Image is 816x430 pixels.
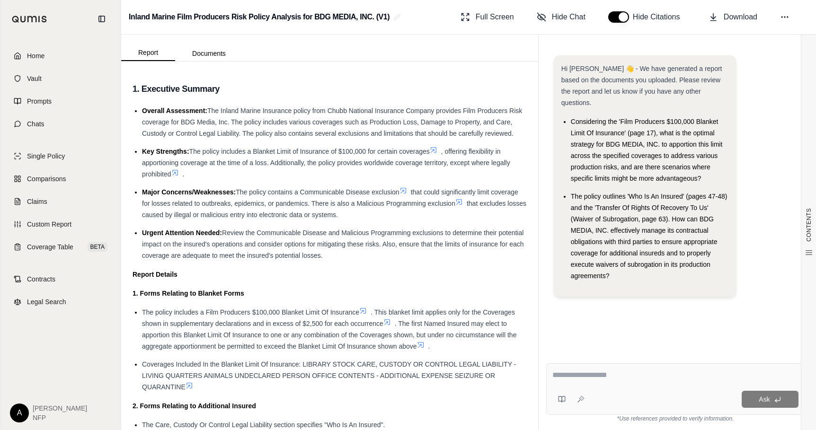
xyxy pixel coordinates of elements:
a: Claims [6,191,115,212]
span: Urgent Attention Needed: [142,229,222,237]
button: Ask [742,391,798,408]
span: Full Screen [476,11,514,23]
span: Vault [27,74,42,83]
span: Coverages Included In the Blanket Limit Of Insurance: LIBRARY STOCK CARE, CUSTODY OR CONTROL LEGA... [142,360,516,391]
span: Comparisons [27,174,66,184]
a: Coverage TableBETA [6,237,115,257]
span: The Care, Custody Or Control Legal Liability section specifies "Who Is An Insured". [142,421,385,429]
button: Download [705,8,761,26]
a: Prompts [6,91,115,112]
a: Single Policy [6,146,115,167]
span: The policy contains a Communicable Disease exclusion [236,188,399,196]
div: A [10,404,29,422]
span: The policy includes a Blanket Limit of Insurance of $100,000 for certain coverages [189,148,430,155]
span: Legal Search [27,297,66,307]
span: Hi [PERSON_NAME] 👋 - We have generated a report based on the documents you uploaded. Please revie... [561,65,722,106]
span: The Inland Marine Insurance policy from Chubb National Insurance Company provides Film Producers ... [142,107,522,137]
span: Prompts [27,97,52,106]
span: Coverage Table [27,242,73,252]
h3: 1. Executive Summary [133,80,527,97]
span: Chats [27,119,44,129]
span: Major Concerns/Weaknesses: [142,188,236,196]
span: Review the Communicable Disease and Malicious Programming exclusions to determine their potential... [142,229,524,259]
h2: Inland Marine Film Producers Risk Policy Analysis for BDG MEDIA, INC. (V1) [129,9,390,26]
span: The policy outlines 'Who Is An Insured' (pages 47-48) and the 'Transfer Of Rights Of Recovery To ... [571,193,727,280]
span: Claims [27,197,47,206]
a: Home [6,45,115,66]
strong: 2. Forms Relating to Additional Insured [133,402,256,410]
span: Single Policy [27,151,65,161]
a: Chats [6,114,115,134]
span: NFP [33,413,87,422]
span: Key Strengths: [142,148,189,155]
span: Considering the 'Film Producers $100,000 Blanket Limit Of Insurance' (page 17), what is the optim... [571,118,723,182]
span: Hide Citations [633,11,686,23]
span: [PERSON_NAME] [33,404,87,413]
span: Download [724,11,757,23]
span: . The first Named Insured may elect to apportion this Blanket Limit Of Insurance to one or any co... [142,320,516,350]
span: The policy includes a Film Producers $100,000 Blanket Limit Of Insurance [142,308,359,316]
img: Qumis Logo [12,16,47,23]
span: . [183,170,185,178]
span: , offering flexibility in apportioning coverage at the time of a loss. Additionally, the policy p... [142,148,510,178]
a: Legal Search [6,291,115,312]
button: Collapse sidebar [94,11,109,26]
span: . [428,342,430,350]
span: BETA [88,242,107,252]
span: Ask [759,395,770,403]
span: Hide Chat [552,11,585,23]
a: Comparisons [6,168,115,189]
button: Documents [175,46,243,61]
span: that could significantly limit coverage for losses related to outbreaks, epidemics, or pandemics.... [142,188,518,207]
span: Home [27,51,44,61]
span: Custom Report [27,219,71,229]
button: Hide Chat [533,8,589,26]
a: Vault [6,68,115,89]
button: Full Screen [457,8,518,26]
strong: 1. Forms Relating to Blanket Forms [133,290,244,297]
strong: Report Details [133,271,177,278]
span: Contracts [27,274,55,284]
div: *Use references provided to verify information. [546,415,805,422]
a: Custom Report [6,214,115,235]
span: CONTENTS [805,208,813,242]
span: Overall Assessment: [142,107,207,114]
a: Contracts [6,269,115,290]
button: Report [121,45,175,61]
